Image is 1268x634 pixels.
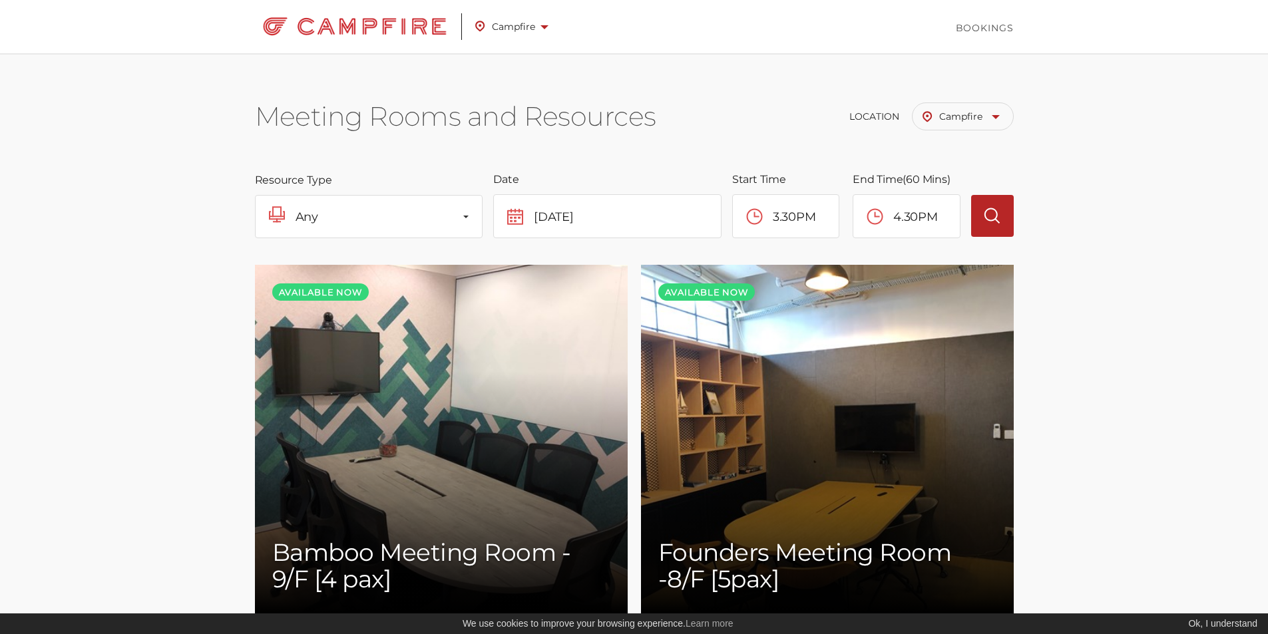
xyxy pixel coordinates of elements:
span: Campfire [475,18,548,35]
span: Campfire [939,110,1000,122]
span: (60 Mins) [903,173,950,186]
label: End Time [853,173,950,186]
h1: Meeting Rooms and Resources [255,100,656,132]
h2: Founders Meeting Room -8/F [5pax] [658,539,996,592]
label: Date [493,173,519,186]
a: Learn more [686,618,734,629]
span: Any [296,206,318,228]
span: Available now [272,283,369,301]
img: Campfire [255,13,455,40]
div: Ok, I understand [1185,617,1257,631]
a: Campfire [255,10,476,43]
label: Start Time [732,173,786,186]
a: Campfire [912,102,1014,130]
a: Bookings [956,21,1014,35]
span: Available now [658,283,755,301]
span: Location [849,110,899,122]
button: Any [255,195,483,238]
a: Campfire [475,11,562,42]
h2: Bamboo Meeting Room - 9/F [4 pax] [272,539,610,592]
label: Resource Type [255,174,332,187]
span: We use cookies to improve your browsing experience. [463,618,734,629]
